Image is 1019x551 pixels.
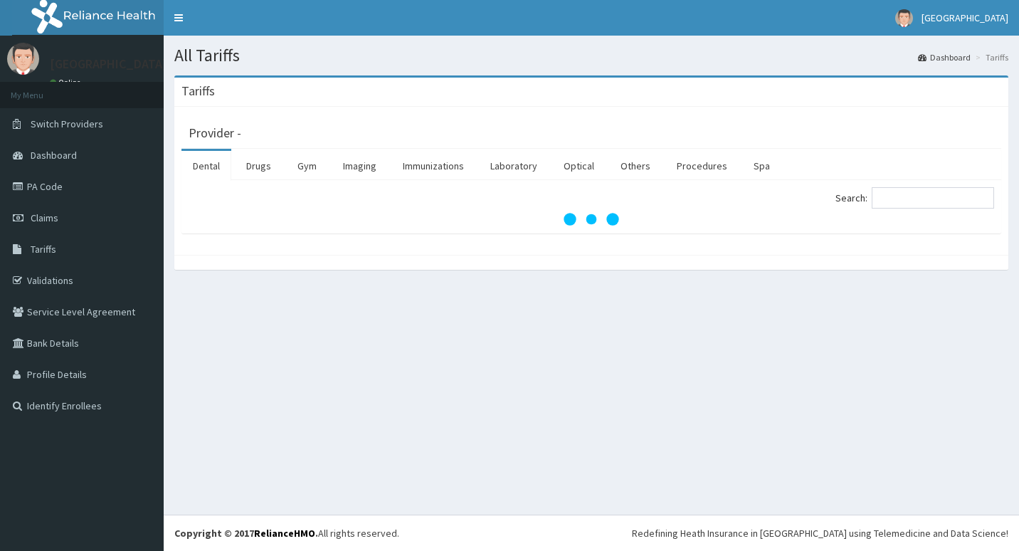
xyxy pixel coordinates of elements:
[31,211,58,224] span: Claims
[918,51,971,63] a: Dashboard
[50,78,84,88] a: Online
[254,527,315,540] a: RelianceHMO
[391,151,475,181] a: Immunizations
[609,151,662,181] a: Others
[189,127,241,140] h3: Provider -
[181,151,231,181] a: Dental
[174,527,318,540] strong: Copyright © 2017 .
[895,9,913,27] img: User Image
[50,58,167,70] p: [GEOGRAPHIC_DATA]
[235,151,283,181] a: Drugs
[181,85,215,98] h3: Tariffs
[835,187,994,209] label: Search:
[552,151,606,181] a: Optical
[563,191,620,248] svg: audio-loading
[665,151,739,181] a: Procedures
[286,151,328,181] a: Gym
[972,51,1008,63] li: Tariffs
[174,46,1008,65] h1: All Tariffs
[872,187,994,209] input: Search:
[7,43,39,75] img: User Image
[31,117,103,130] span: Switch Providers
[164,515,1019,551] footer: All rights reserved.
[332,151,388,181] a: Imaging
[742,151,781,181] a: Spa
[632,526,1008,540] div: Redefining Heath Insurance in [GEOGRAPHIC_DATA] using Telemedicine and Data Science!
[31,243,56,256] span: Tariffs
[479,151,549,181] a: Laboratory
[922,11,1008,24] span: [GEOGRAPHIC_DATA]
[31,149,77,162] span: Dashboard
